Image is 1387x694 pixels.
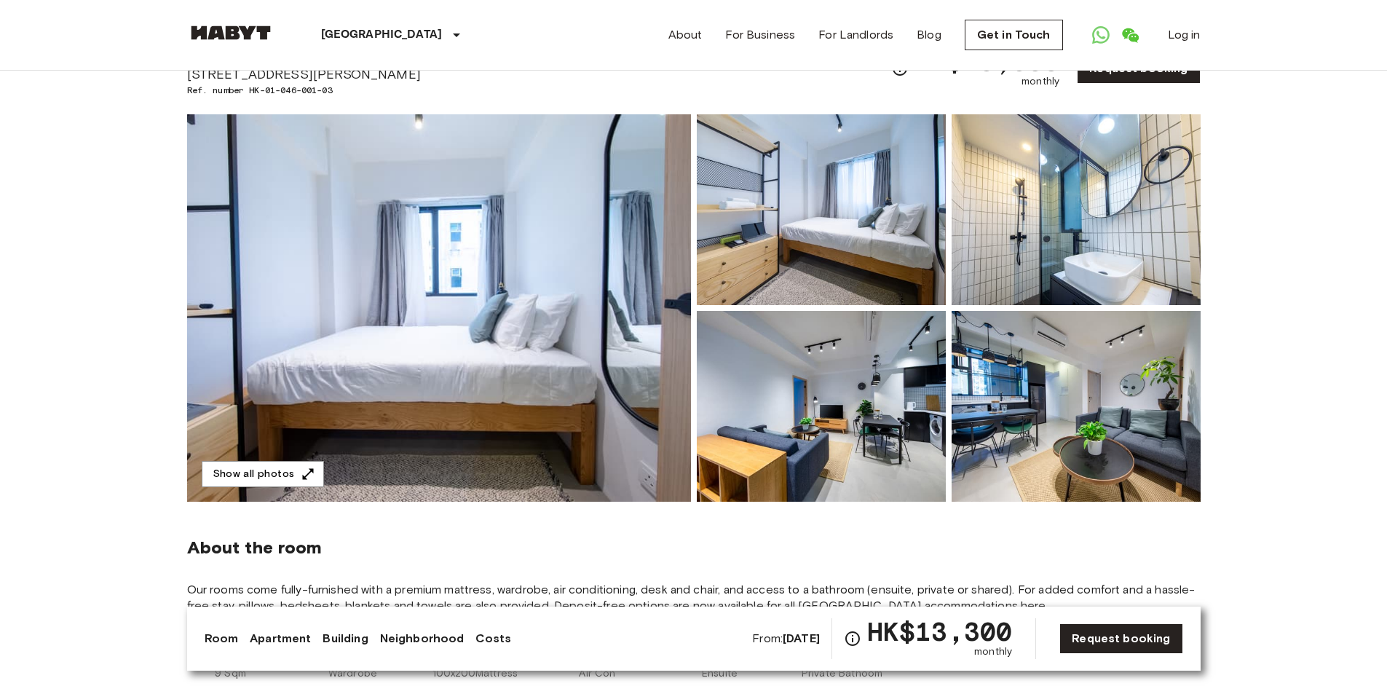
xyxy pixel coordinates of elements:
[187,65,421,84] span: [STREET_ADDRESS][PERSON_NAME]
[1022,74,1059,89] span: monthly
[914,48,1059,74] span: HK$13,300
[187,114,691,502] img: Marketing picture of unit HK-01-046-001-03
[187,25,274,40] img: Habyt
[725,26,795,44] a: For Business
[952,114,1201,305] img: Picture of unit HK-01-046-001-03
[328,666,377,681] span: Wardrobe
[323,630,368,647] a: Building
[250,630,311,647] a: Apartment
[205,630,239,647] a: Room
[974,644,1012,659] span: monthly
[187,84,421,97] span: Ref. number HK-01-046-001-03
[668,26,703,44] a: About
[1086,20,1115,50] a: Open WhatsApp
[844,630,861,647] svg: Check cost overview for full price breakdown. Please note that discounts apply to new joiners onl...
[380,630,465,647] a: Neighborhood
[818,26,893,44] a: For Landlords
[752,631,820,647] span: From:
[867,618,1012,644] span: HK$13,300
[432,666,518,681] span: 100x200Mattress
[1059,623,1182,654] a: Request booking
[1115,20,1145,50] a: Open WeChat
[579,666,615,681] span: Air Con
[917,26,941,44] a: Blog
[1168,26,1201,44] a: Log in
[321,26,443,44] p: [GEOGRAPHIC_DATA]
[202,461,324,488] button: Show all photos
[965,20,1063,50] a: Get in Touch
[475,630,511,647] a: Costs
[187,537,1201,559] span: About the room
[697,114,946,305] img: Picture of unit HK-01-046-001-03
[697,311,946,502] img: Picture of unit HK-01-046-001-03
[187,582,1201,614] span: Our rooms come fully-furnished with a premium mattress, wardrobe, air conditioning, desk and chai...
[952,311,1201,502] img: Picture of unit HK-01-046-001-03
[215,666,246,681] span: 9 Sqm
[802,666,882,681] span: Private Bathoom
[783,631,820,645] b: [DATE]
[702,666,738,681] span: Ensuite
